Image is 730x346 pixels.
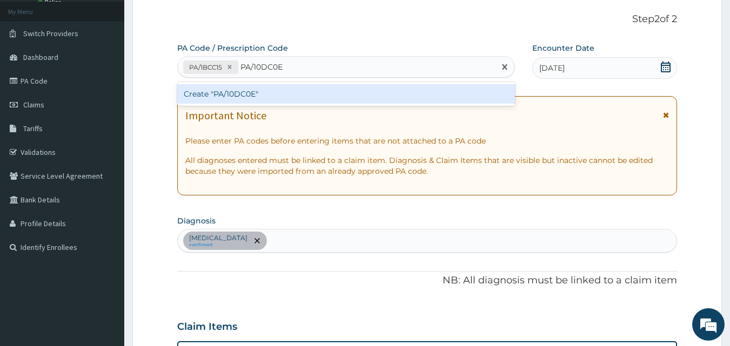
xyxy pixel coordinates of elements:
p: [MEDICAL_DATA] [189,234,247,242]
label: Encounter Date [532,43,594,53]
h3: Claim Items [177,321,237,333]
p: Please enter PA codes before entering items that are not attached to a PA code [185,135,669,146]
small: confirmed [189,242,247,248]
span: We're online! [63,104,149,213]
div: PA/1BCC15 [186,61,224,73]
div: Chat with us now [56,60,182,74]
span: remove selection option [252,236,262,246]
label: PA Code / Prescription Code [177,43,288,53]
div: Minimize live chat window [177,5,203,31]
p: Step 2 of 2 [177,13,678,25]
p: All diagnoses entered must be linked to a claim item. Diagnosis & Claim Items that are visible bu... [185,155,669,177]
div: Create "PA/10DC0E" [177,84,515,104]
span: [DATE] [539,63,565,73]
img: d_794563401_company_1708531726252_794563401 [20,54,44,81]
span: Switch Providers [23,29,78,38]
label: Diagnosis [177,215,216,226]
textarea: Type your message and hit 'Enter' [5,231,206,269]
span: Claims [23,100,44,110]
span: Tariffs [23,124,43,133]
p: NB: All diagnosis must be linked to a claim item [177,274,678,288]
h1: Important Notice [185,110,266,121]
span: Dashboard [23,52,58,62]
